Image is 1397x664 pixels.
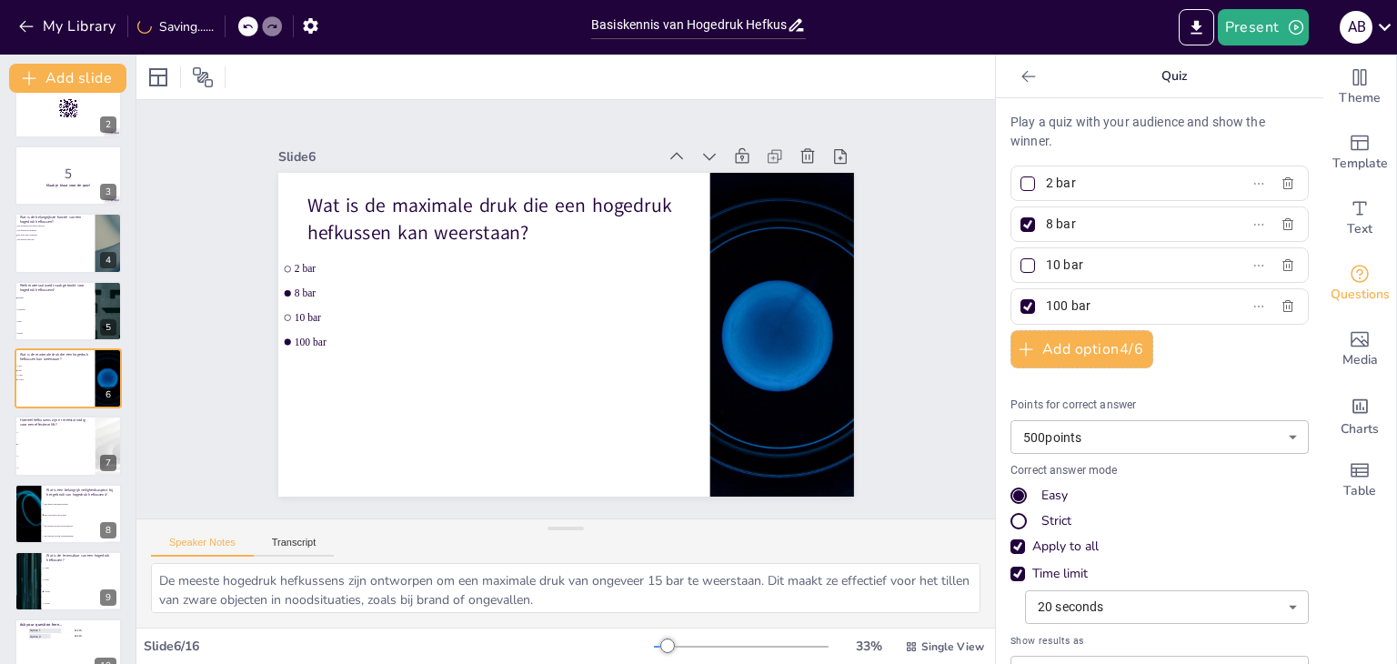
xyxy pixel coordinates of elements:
div: Add ready made slides [1323,120,1396,186]
div: 6 [100,387,116,403]
input: Insert title [591,12,787,38]
span: Het blussen van vuur [17,239,67,241]
span: Het verlichten van zware objecten [17,226,67,227]
div: Time limit [1032,565,1088,583]
p: Hoeveel hefkussens zijn er meestal nodig voor een effectieve lift? [20,418,90,428]
div: 5 [15,281,122,341]
span: Het controleren van de druk [45,514,121,516]
div: Time limit [1010,565,1309,583]
div: Apply to all [1032,538,1099,556]
span: 100 bar [294,336,560,347]
div: 20 seconds [1025,590,1309,624]
input: Option 3 [1046,252,1215,278]
span: Text [1347,219,1372,239]
span: Rubber [17,297,94,298]
span: Het dragen van handschoenen [45,503,121,505]
div: 3 [15,146,122,206]
span: Questions [1331,285,1390,305]
div: 2 [15,77,122,137]
span: Show results as [1010,633,1309,649]
button: Export to PowerPoint [1179,9,1214,45]
button: Speaker Notes [151,537,254,557]
div: 7 [100,455,116,471]
span: 3 [17,456,94,458]
button: A B [1340,9,1372,45]
span: Position [192,66,214,88]
span: Staal [17,320,94,322]
p: Play a quiz with your audience and show the winner. [1010,113,1309,151]
div: A B [1340,11,1372,44]
span: 10 bar [17,374,67,376]
div: Add charts and graphs [1323,382,1396,448]
div: Apply to all [1010,538,1309,556]
p: Welk materiaal wordt vaak gebruikt voor hogedruk hefkussens? [20,283,90,293]
span: Option 1 [30,629,73,632]
span: Template [1332,154,1388,174]
div: 8 [100,522,116,538]
span: 100 bar [17,378,67,380]
button: My Library [14,12,124,41]
span: 1 [17,432,94,434]
p: Wat is de maximale druk die een hogedruk hefkussen kan weerstaan? [20,352,90,362]
div: 4 [100,252,116,268]
p: 5 [20,164,116,184]
div: 33 % [847,638,890,655]
span: 15 jaar [45,602,121,604]
div: Slide 6 [278,148,658,166]
span: Het tillen van voertuigen [17,235,67,236]
input: Option 2 [1046,211,1215,237]
div: Layout [144,63,173,92]
p: Correct answer mode [1010,463,1309,479]
div: 5 [100,319,116,336]
div: 9 [100,589,116,606]
p: Wat is de belangrijkste functie van een hogedruk hefkussen? [20,215,90,225]
div: Easy [1010,487,1309,505]
span: Glasvezel [17,308,94,310]
button: Add slide [9,64,126,93]
span: Het koelen van branden [17,230,67,232]
span: 10 bar [294,311,560,323]
div: Strict [1041,512,1071,530]
span: Plastic [17,332,94,334]
div: 7 [15,416,122,476]
strong: Maak je klaar voor de quiz! [46,183,90,187]
div: 2 [100,116,116,133]
span: Single View [921,639,984,654]
span: 8 bar [294,287,560,299]
div: 6 [15,348,122,408]
div: 9 [15,551,122,611]
div: Strict [1010,512,1309,530]
input: Option 4 [1046,293,1215,319]
p: Points for correct answer [1010,397,1309,414]
textarea: De meeste hogedruk hefkussens zijn ontworpen om een maximale druk van ongeveer 15 bar te weerstaa... [151,563,980,613]
span: 8 bar [17,369,67,371]
span: Media [1342,350,1378,370]
div: Easy [1041,487,1068,505]
span: 2 [17,444,94,446]
div: Change the overall theme [1323,55,1396,120]
span: Het gebruik van een veiligheidshelm [45,535,121,537]
span: 10 jaar [45,590,121,592]
button: Present [1218,9,1309,45]
span: 5 jaar [45,578,121,580]
span: Option 2 [30,634,73,638]
span: 2 bar [17,365,67,367]
p: Quiz [1043,55,1305,98]
span: Charts [1341,419,1379,439]
span: Het hebben van een tweede persoon [45,524,121,526]
div: Slide 6 / 16 [144,638,654,655]
div: Add text boxes [1323,186,1396,251]
div: 8 [15,484,122,544]
input: Option 1 [1046,170,1215,196]
button: Add option4/6 [1010,330,1153,368]
span: 2 bar [294,263,560,275]
span: Table [1343,481,1376,501]
span: Theme [1339,88,1381,108]
span: Ask your question here... [20,622,63,628]
div: Get real-time input from your audience [1323,251,1396,317]
span: 1 jaar [45,568,121,569]
p: Wat is een belangrijk veiligheidsaspect bij het gebruik van hogedruk hefkussens? [46,488,116,498]
div: 3 [100,184,116,200]
div: Saving...... [137,18,214,35]
div: 4 [15,213,122,273]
